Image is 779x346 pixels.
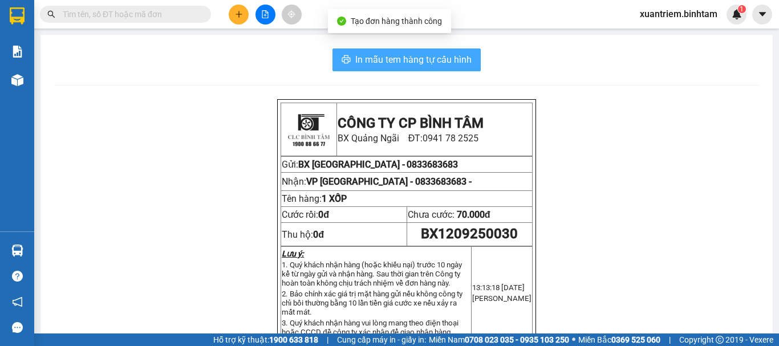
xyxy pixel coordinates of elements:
[313,229,324,240] strong: 0đ
[282,209,329,220] span: Cước rồi:
[282,290,462,316] span: 2. Bảo chính xác giá trị mặt hàng gửi nếu không công ty chỉ bồi thường bằng 10 lần tiền giá cước ...
[11,74,23,86] img: warehouse-icon
[716,336,724,344] span: copyright
[337,333,426,346] span: Cung cấp máy in - giấy in:
[282,193,347,204] span: Tên hàng:
[572,337,575,342] span: ⚪️
[457,209,490,220] span: 70.000đ
[351,17,442,26] span: Tạo đơn hàng thành công
[332,48,481,71] button: printerIn mẫu tem hàng tự cấu hình
[318,209,329,220] span: 0đ
[287,10,295,18] span: aim
[213,333,318,346] span: Hỗ trợ kỹ thuật:
[298,159,405,170] span: BX [GEOGRAPHIC_DATA] -
[415,176,472,187] span: 0833683683 -
[578,333,660,346] span: Miền Bắc
[283,104,334,155] img: logo
[355,52,472,67] span: In mẫu tem hàng tự cấu hình
[235,10,243,18] span: plus
[752,5,772,25] button: caret-down
[429,333,569,346] span: Miền Nam
[306,176,472,187] span: VP [GEOGRAPHIC_DATA] -
[269,335,318,344] strong: 1900 633 818
[255,5,275,25] button: file-add
[282,319,458,336] span: 3. Quý khách nhận hàng vui lòng mang theo điện thoại hoặc CCCD đề công ty xác nhận để giao nhận h...
[338,115,484,131] strong: CÔNG TY CP BÌNH TÂM
[611,335,660,344] strong: 0369 525 060
[631,7,727,21] span: xuantriem.binhtam
[423,133,478,144] span: 0941 78 2525
[465,335,569,344] strong: 0708 023 035 - 0935 103 250
[12,322,23,333] span: message
[327,333,328,346] span: |
[337,17,346,26] span: check-circle
[421,226,518,242] span: BX1209250030
[338,133,479,144] span: BX Quảng Ngãi ĐT:
[282,5,302,25] button: aim
[669,333,671,346] span: |
[261,10,269,18] span: file-add
[472,283,525,292] span: 13:13:18 [DATE]
[63,8,197,21] input: Tìm tên, số ĐT hoặc mã đơn
[282,260,462,287] span: 1. Quý khách nhận hàng (hoặc khiếu nại) trước 10 ngày kể từ ngày gửi và nhận hàng. Sau thời gian ...
[12,271,23,282] span: question-circle
[472,294,531,303] span: [PERSON_NAME]
[322,193,347,204] span: 1 XỐP
[740,5,744,13] span: 1
[342,55,351,66] span: printer
[11,245,23,257] img: warehouse-icon
[12,296,23,307] span: notification
[282,159,298,170] span: Gửi:
[738,5,746,13] sup: 1
[732,9,742,19] img: icon-new-feature
[282,176,472,187] span: Nhận:
[10,7,25,25] img: logo-vxr
[282,229,324,240] span: Thu hộ:
[757,9,768,19] span: caret-down
[408,209,490,220] span: Chưa cước:
[47,10,55,18] span: search
[11,46,23,58] img: solution-icon
[229,5,249,25] button: plus
[407,159,458,170] span: 0833683683
[282,249,304,258] strong: Lưu ý:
